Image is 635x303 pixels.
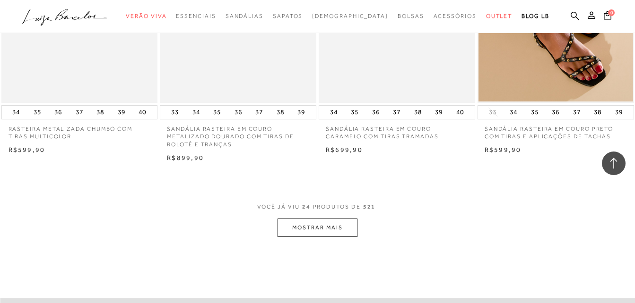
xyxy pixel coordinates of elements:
span: Acessórios [434,13,477,19]
a: categoryNavScreenReaderText [126,8,166,25]
button: 37 [252,106,266,119]
a: categoryNavScreenReaderText [398,8,424,25]
button: 37 [73,106,86,119]
button: 34 [9,106,23,119]
button: 33 [168,106,182,119]
button: 39 [115,106,128,119]
a: RASTEIRA METALIZADA CHUMBO COM TIRAS MULTICOLOR [1,119,158,141]
button: 39 [432,106,445,119]
span: [DEMOGRAPHIC_DATA] [312,13,388,19]
a: SANDÁLIA RASTEIRA EM COURO CARAMELO COM TIRAS TRAMADAS [319,119,475,141]
a: categoryNavScreenReaderText [226,8,263,25]
button: 38 [274,106,287,119]
span: Bolsas [398,13,424,19]
span: Sandálias [226,13,263,19]
button: 35 [31,106,44,119]
button: 38 [591,106,604,119]
a: categoryNavScreenReaderText [486,8,513,25]
a: categoryNavScreenReaderText [176,8,216,25]
button: 38 [94,106,107,119]
button: 36 [52,106,65,119]
a: categoryNavScreenReaderText [273,8,303,25]
button: 34 [190,106,203,119]
span: Verão Viva [126,13,166,19]
button: 37 [390,106,403,119]
button: 35 [528,106,541,119]
button: 0 [601,10,614,23]
button: 39 [295,106,308,119]
button: 37 [570,106,583,119]
a: categoryNavScreenReaderText [434,8,477,25]
button: 36 [549,106,562,119]
button: 34 [507,106,520,119]
a: noSubCategoriesText [312,8,388,25]
button: 36 [232,106,245,119]
span: Essenciais [176,13,216,19]
span: 24 [302,203,311,210]
button: 34 [327,106,340,119]
button: 35 [348,106,361,119]
span: Sapatos [273,13,303,19]
button: 40 [136,106,149,119]
span: R$899,90 [167,154,204,161]
span: Outlet [486,13,513,19]
button: 40 [453,106,467,119]
button: 36 [369,106,383,119]
span: R$599,90 [485,146,522,153]
span: BLOG LB [522,13,549,19]
button: 33 [486,108,499,117]
span: R$599,90 [9,146,45,153]
a: BLOG LB [522,8,549,25]
button: 39 [612,106,626,119]
button: 35 [210,106,224,119]
a: SANDÁLIA RASTEIRA EM COURO METALIZADO DOURADO COM TIRAS DE ROLOTÊ E TRANÇAS [160,119,316,149]
a: SANDÁLIA RASTEIRA EM COURO PRETO COM TIRAS E APLICAÇÕES DE TACHAS [478,119,634,141]
span: VOCÊ JÁ VIU PRODUTOS DE [257,203,378,210]
button: 38 [411,106,425,119]
span: R$699,90 [326,146,363,153]
span: 0 [608,9,615,16]
span: 521 [363,203,376,210]
button: MOSTRAR MAIS [278,219,357,237]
